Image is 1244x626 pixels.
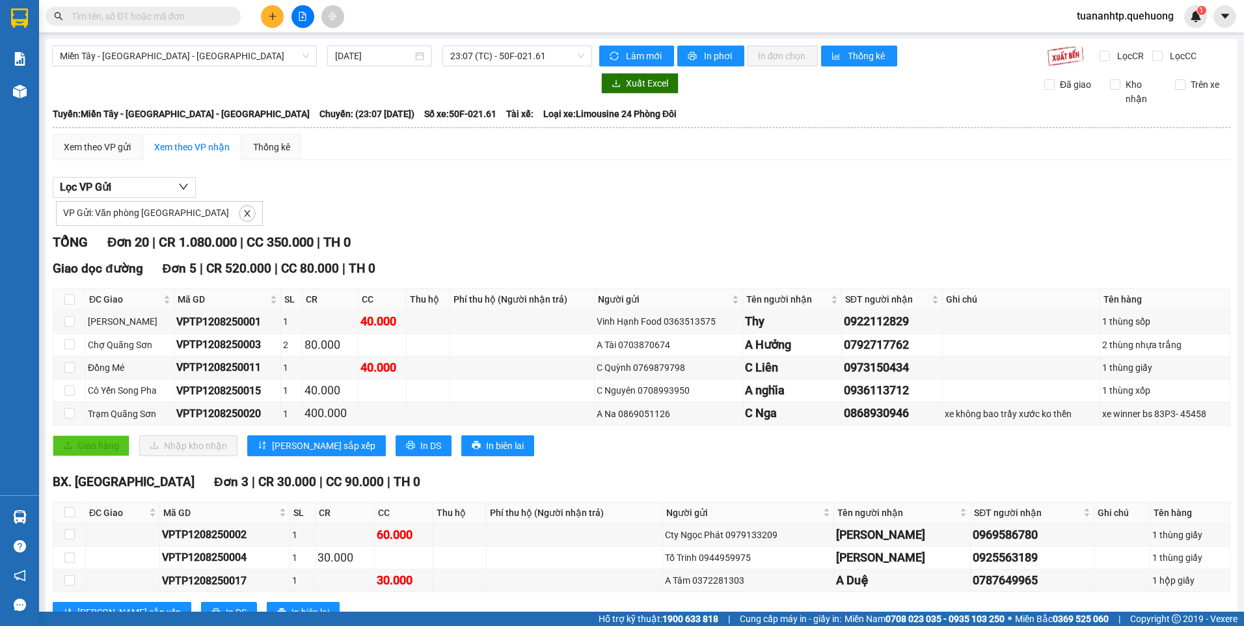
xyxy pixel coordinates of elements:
span: Miền Nam [845,612,1005,626]
span: aim [328,12,337,21]
div: Đồng Mé [88,361,172,375]
span: Miền Bắc [1015,612,1109,626]
span: CR 1.080.000 [159,234,237,250]
div: 1 thùng sốp [1102,314,1228,329]
div: Cô Yến Song Pha [88,383,172,398]
div: xe không bao trầy xước ko thền [945,407,1098,421]
div: 0787649965 [973,571,1092,590]
td: 0936113712 [842,379,943,402]
span: Mã GD [178,292,267,306]
div: 1 [283,314,299,329]
div: VPTP1208250011 [176,359,278,375]
button: printerIn biên lai [267,602,340,623]
strong: 1900 633 818 [662,614,718,624]
div: 30.000 [377,571,431,590]
div: A Hưởng [745,336,839,354]
span: bar-chart [832,51,843,62]
span: [PERSON_NAME] sắp xếp [272,439,375,453]
span: Đơn 20 [107,234,149,250]
button: Lọc VP Gửi [53,177,196,198]
img: icon-new-feature [1190,10,1202,22]
div: Thy [745,312,839,331]
td: C Nga [743,402,842,425]
div: 1 [283,361,299,375]
th: Tên hàng [1150,502,1230,524]
span: down [178,182,189,192]
td: VPTP1208250011 [174,357,281,379]
td: Duy Nghĩa [834,547,971,569]
div: A Duệ [836,571,968,590]
b: Tuyến: Miền Tây - [GEOGRAPHIC_DATA] - [GEOGRAPHIC_DATA] [53,109,310,119]
span: Đơn 5 [163,261,197,276]
span: CC 80.000 [281,261,339,276]
span: search [54,12,63,21]
th: Phí thu hộ (Người nhận trả) [450,289,595,310]
div: VPTP1208250017 [162,573,288,589]
div: VPTP1208250003 [176,336,278,353]
span: TH 0 [349,261,375,276]
div: 0792717762 [844,336,941,354]
span: ĐC Giao [89,292,161,306]
td: 0792717762 [842,334,943,357]
td: C Liên [743,357,842,379]
span: Kho nhận [1120,77,1166,106]
button: plus [261,5,284,28]
span: TH 0 [323,234,351,250]
div: A Na 0869051126 [597,407,740,421]
span: Giao dọc đường [53,261,143,276]
div: 1 thùng xốp [1102,383,1228,398]
div: VPTP1208250015 [176,383,278,399]
span: printer [472,441,481,451]
div: 0925563189 [973,549,1092,567]
td: 0973150434 [842,357,943,379]
div: 0936113712 [844,381,941,400]
td: Thy [743,310,842,333]
td: A nghĩa [743,379,842,402]
span: Thống kê [848,49,887,63]
button: close [239,206,255,221]
span: 1 [1199,6,1204,15]
span: | [319,474,323,489]
button: In đơn chọn [748,46,818,66]
div: Xem theo VP gửi [64,140,131,154]
div: VPTP1208250004 [162,549,288,565]
span: | [1118,612,1120,626]
div: 0868930946 [844,404,941,422]
span: printer [277,608,286,618]
th: CR [316,502,374,524]
span: Trên xe [1185,77,1224,92]
div: 40.000 [360,359,404,377]
div: 1 [292,573,313,588]
div: Cty Ngọc Phát 0979133209 [665,528,832,542]
span: Làm mới [626,49,664,63]
div: 0973150434 [844,359,941,377]
span: CC 90.000 [326,474,384,489]
div: A Tâm 0372281303 [665,573,832,588]
div: VPTP1208250020 [176,405,278,422]
div: C Nga [745,404,839,422]
span: download [612,79,621,89]
div: Trạm Quãng Sơn [88,407,172,421]
td: VPTP1208250002 [160,524,290,547]
div: 1 [292,528,313,542]
th: Thu hộ [433,502,487,524]
span: printer [406,441,415,451]
span: notification [14,569,26,582]
span: Lọc CC [1165,49,1198,63]
td: VPTP1208250020 [174,402,281,425]
th: CR [303,289,358,310]
input: Tìm tên, số ĐT hoặc mã đơn [72,9,225,23]
button: printerIn DS [201,602,257,623]
span: Xuất Excel [626,76,668,90]
div: [PERSON_NAME] [836,549,968,567]
button: sort-ascending[PERSON_NAME] sắp xếp [53,602,191,623]
img: logo-vxr [11,8,28,28]
td: VPTP1208250017 [160,569,290,592]
span: sync [610,51,621,62]
span: printer [688,51,699,62]
td: 0868930946 [842,402,943,425]
img: warehouse-icon [13,510,27,524]
button: sort-ascending[PERSON_NAME] sắp xếp [247,435,386,456]
span: caret-down [1219,10,1231,22]
sup: 1 [1197,6,1206,15]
